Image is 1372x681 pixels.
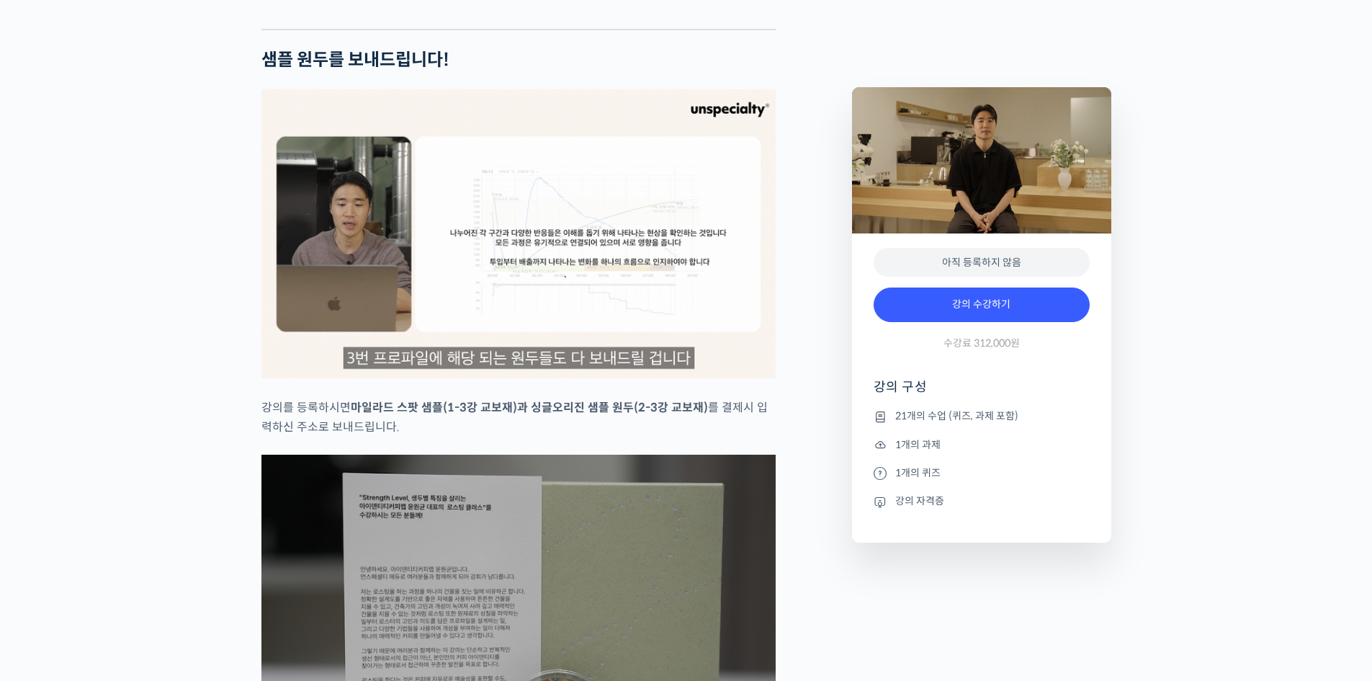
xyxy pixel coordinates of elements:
[874,408,1090,425] li: 21개의 수업 (퀴즈, 과제 포함)
[261,398,776,437] p: 강의를 등록하시면 를 결제시 입력하신 주소로 보내드립니다.
[132,479,149,491] span: 대화
[874,288,1090,322] a: 강의 수강하기
[874,436,1090,453] li: 1개의 과제
[943,337,1020,350] span: 수강료 312,000원
[874,493,1090,510] li: 강의 자격증
[874,378,1090,407] h4: 강의 구성
[351,400,708,415] strong: 마일라드 스팟 샘플(1-3강 교보재)과 싱글오리진 샘플 원두(2-3강 교보재)
[874,464,1090,481] li: 1개의 퀴즈
[95,457,186,493] a: 대화
[4,457,95,493] a: 홈
[223,479,240,490] span: 설정
[45,479,54,490] span: 홈
[186,457,277,493] a: 설정
[261,49,449,71] strong: 샘플 원두를 보내드립니다!
[874,248,1090,277] div: 아직 등록하지 않음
